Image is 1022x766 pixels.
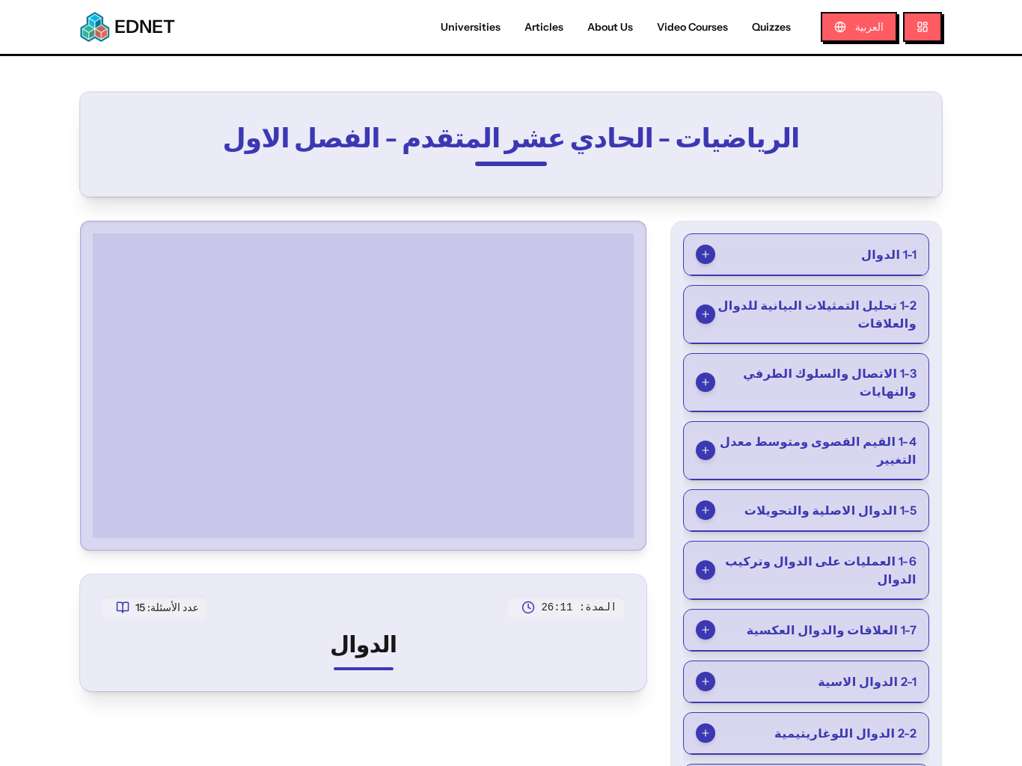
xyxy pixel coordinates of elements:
span: 2-2 الدوال اللوغاريتيمية [774,724,917,742]
button: 1-1 الدوال [684,234,928,275]
span: EDNET [114,15,175,39]
span: 1-5 الدوال الاصلية والتحويلات [744,501,917,519]
a: About Us [575,19,645,35]
a: Universities [429,19,512,35]
button: 1-2 تحليل التمثيلات البيانية للدوال والعلاقات [684,286,928,343]
span: المدة: 26:11 [541,600,616,615]
a: Quizzes [740,19,803,35]
button: 1-3 الاتصال والسلوك الطرفي والنهايات [684,354,928,411]
button: العربية [821,12,897,42]
span: 2-1 الدوال الاسية [818,672,917,690]
a: Video Courses [645,19,740,35]
span: 1-4 القيم القصوى ومتوسط معدل التغيير [715,432,917,468]
span: 1-2 تحليل التمثيلات البيانية للدوال والعلاقات [715,296,917,332]
h2: الدوال [101,631,625,658]
h2: الرياضيات - الحادي عشر المتقدم - الفصل الاول [153,123,869,153]
span: 1-1 الدوال [861,245,917,263]
button: 1-4 القيم القصوى ومتوسط معدل التغيير [684,422,928,479]
button: 1-6 العمليات على الدوال وتركيب الدوال [684,542,928,599]
span: عدد الأسئلة: 15 [135,600,199,615]
button: 2-2 الدوال اللوغاريتيمية [684,713,928,754]
a: EDNETEDNET [80,12,175,42]
a: Articles [512,19,575,35]
button: 1-5 الدوال الاصلية والتحويلات [684,490,928,531]
button: 2-1 الدوال الاسية [684,661,928,702]
button: 1-7 العلاقات والدوال العكسية [684,610,928,651]
span: 1-7 العلاقات والدوال العكسية [747,621,917,639]
span: 1-6 العمليات على الدوال وتركيب الدوال [715,552,917,588]
img: EDNET [80,12,110,42]
span: 1-3 الاتصال والسلوك الطرفي والنهايات [715,364,917,400]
